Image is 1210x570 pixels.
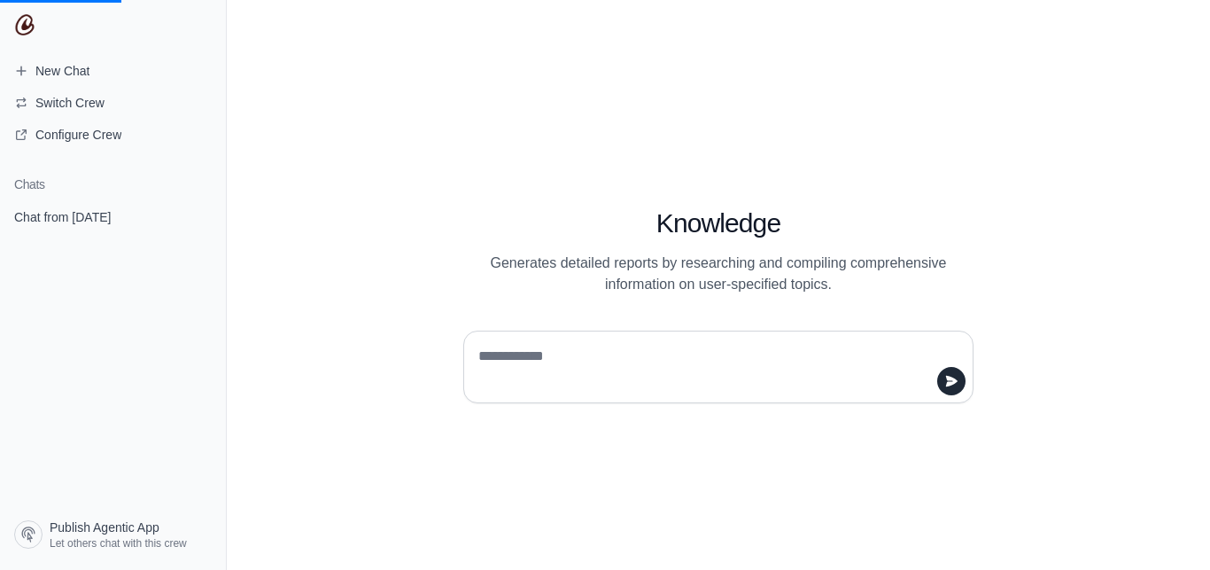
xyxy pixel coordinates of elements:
span: Publish Agentic App [50,519,159,536]
a: Configure Crew [7,121,219,149]
p: Generates detailed reports by researching and compiling comprehensive information on user-specifi... [463,253,973,295]
h1: Knowledge [463,207,973,239]
span: Configure Crew [35,126,121,144]
span: Chat from [DATE] [14,208,111,226]
span: Switch Crew [35,94,105,112]
span: Let others chat with this crew [50,536,187,550]
a: New Chat [7,57,219,85]
a: Publish Agentic App Let others chat with this crew [7,513,219,556]
iframe: Chat Widget [1121,485,1210,570]
img: CrewAI Logo [14,14,35,35]
a: Chat from [DATE] [7,200,219,233]
button: Switch Crew [7,89,219,117]
span: New Chat [35,62,89,80]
